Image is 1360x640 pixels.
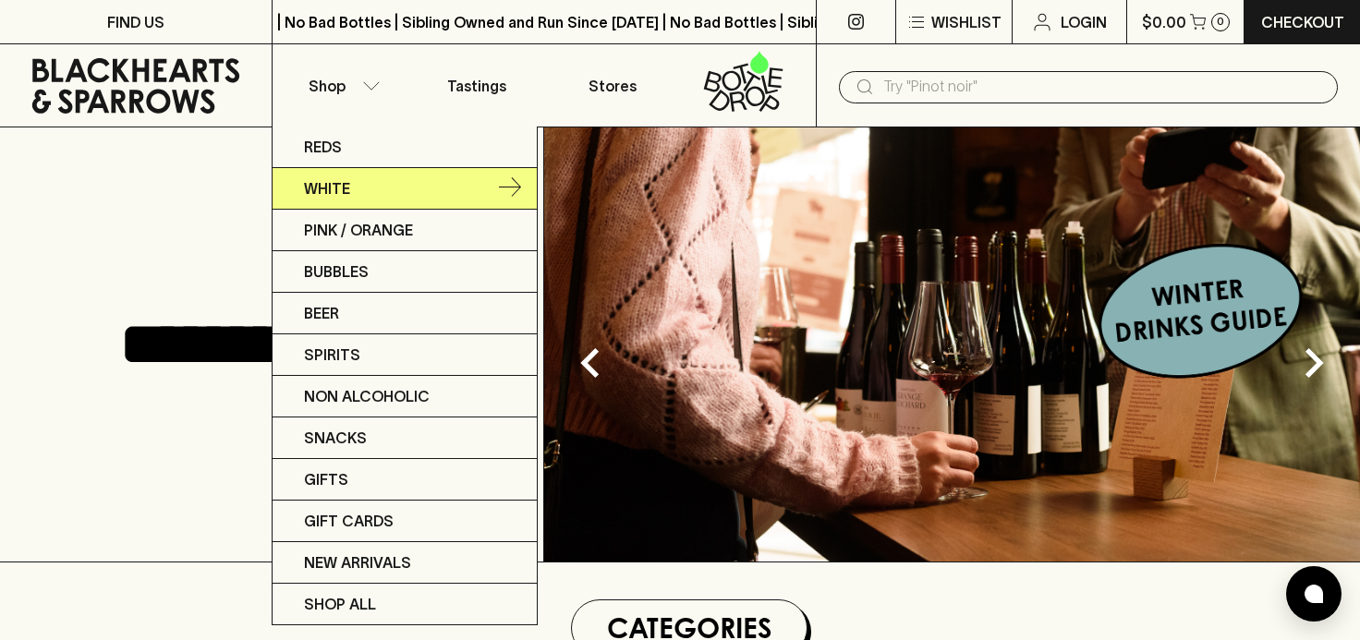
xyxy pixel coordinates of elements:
[1305,585,1323,603] img: bubble-icon
[273,127,537,168] a: Reds
[304,302,339,324] p: Beer
[304,510,394,532] p: Gift Cards
[273,376,537,417] a: Non Alcoholic
[273,542,537,584] a: New Arrivals
[273,584,537,624] a: SHOP ALL
[273,501,537,542] a: Gift Cards
[273,168,537,210] a: White
[304,260,369,283] p: Bubbles
[273,293,537,334] a: Beer
[304,177,350,199] p: White
[273,334,537,376] a: Spirits
[304,136,342,158] p: Reds
[304,468,348,490] p: Gifts
[304,593,376,615] p: SHOP ALL
[304,551,411,574] p: New Arrivals
[304,219,413,241] p: Pink / Orange
[273,417,537,459] a: Snacks
[273,459,537,501] a: Gifts
[273,251,537,293] a: Bubbles
[304,427,367,449] p: Snacks
[273,210,537,251] a: Pink / Orange
[304,344,360,366] p: Spirits
[304,385,430,407] p: Non Alcoholic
